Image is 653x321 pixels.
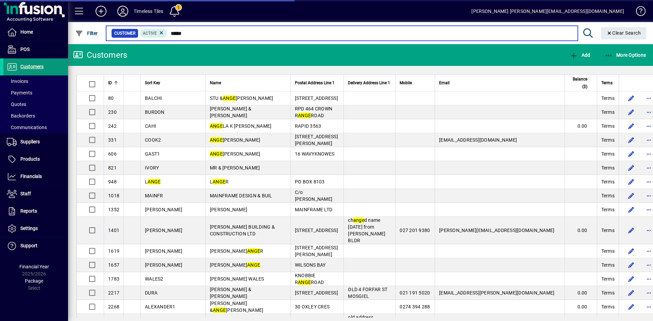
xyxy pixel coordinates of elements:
[108,207,119,212] span: 1352
[601,289,615,296] span: Terms
[3,237,68,254] a: Support
[565,300,597,314] td: 0.00
[3,41,68,58] a: POS
[210,207,247,212] span: [PERSON_NAME]
[210,137,260,143] span: [PERSON_NAME]
[295,304,330,309] span: 30 OXLEY CRES
[353,217,364,223] em: ange
[7,90,32,95] span: Payments
[626,190,637,201] button: Edit
[295,207,332,212] span: MAINFRAME LTD
[3,133,68,150] a: Suppliers
[112,5,134,17] button: Profile
[143,31,157,36] span: Active
[295,262,326,268] span: WILSONS BAY
[145,79,160,87] span: Sort Key
[108,137,117,143] span: 331
[601,227,615,234] span: Terms
[601,123,615,129] span: Terms
[626,260,637,270] button: Edit
[108,79,112,87] span: ID
[213,307,226,313] em: ANGE
[295,228,338,233] span: [STREET_ADDRESS]
[601,262,615,268] span: Terms
[108,262,119,268] span: 1657
[601,137,615,143] span: Terms
[108,79,119,87] div: ID
[145,165,159,171] span: IVORY
[631,1,644,23] a: Knowledge Base
[439,290,554,296] span: [EMAIL_ADDRESS][PERSON_NAME][DOMAIN_NAME]
[108,151,117,157] span: 606
[439,137,517,143] span: [EMAIL_ADDRESS][DOMAIN_NAME]
[7,102,26,107] span: Quotes
[108,228,119,233] span: 1401
[400,79,412,87] span: Mobile
[210,248,264,254] span: [PERSON_NAME] R
[108,276,119,282] span: 1783
[148,179,161,184] em: ANGE
[3,122,68,133] a: Communications
[145,207,182,212] span: [PERSON_NAME]
[210,106,252,118] span: [PERSON_NAME] & [PERSON_NAME]
[348,217,385,243] span: ch d name [DATE] from [PERSON_NAME] BLDR
[108,95,114,101] span: 80
[20,191,31,196] span: Staff
[145,109,165,115] span: BURDON
[145,290,157,296] span: DURA
[601,192,615,199] span: Terms
[114,30,135,37] span: Customer
[7,113,35,119] span: Backorders
[601,79,613,87] span: Terms
[108,165,117,171] span: 821
[348,287,387,299] span: OLD 4 FORFAR ST MOSGIEL
[295,190,332,202] span: C/o [PERSON_NAME]
[145,95,162,101] span: BALCHI
[247,248,260,254] em: ANGE
[3,99,68,110] a: Quotes
[210,193,272,198] span: MAINFRAME DESIGN & BUIL
[210,123,223,129] em: ANGE
[19,264,49,269] span: Financial Year
[210,79,286,87] div: Name
[298,113,311,118] em: ANGE
[210,262,260,268] span: [PERSON_NAME]
[75,31,98,36] span: Filter
[134,6,163,17] div: Timeless Tiles
[3,24,68,41] a: Home
[568,49,592,61] button: Add
[20,47,30,52] span: POS
[601,303,615,310] span: Terms
[3,87,68,99] a: Payments
[295,151,334,157] span: 16 WAVYKNOWES
[626,273,637,284] button: Edit
[108,179,117,184] span: 948
[108,193,119,198] span: 1018
[3,75,68,87] a: Invoices
[210,276,264,282] span: [PERSON_NAME] WALES
[295,123,321,129] span: RAPID 3563
[20,156,40,162] span: Products
[145,193,163,198] span: MAINFR
[73,50,127,60] div: Customers
[25,278,43,284] span: Package
[569,75,587,90] span: Balance ($)
[626,107,637,118] button: Edit
[3,220,68,237] a: Settings
[605,52,646,58] span: More Options
[20,29,33,35] span: Home
[400,79,431,87] div: Mobile
[210,165,260,171] span: MR & [PERSON_NAME]
[108,290,119,296] span: 2217
[223,95,236,101] em: ANGE
[295,290,338,296] span: [STREET_ADDRESS]
[140,29,167,38] mat-chip: Activation Status: Active
[400,290,430,296] span: 021 191 5020
[210,179,229,184] span: L R
[626,121,637,131] button: Edit
[7,125,47,130] span: Communications
[601,275,615,282] span: Terms
[145,262,182,268] span: [PERSON_NAME]
[108,109,117,115] span: 230
[565,119,597,133] td: 0.00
